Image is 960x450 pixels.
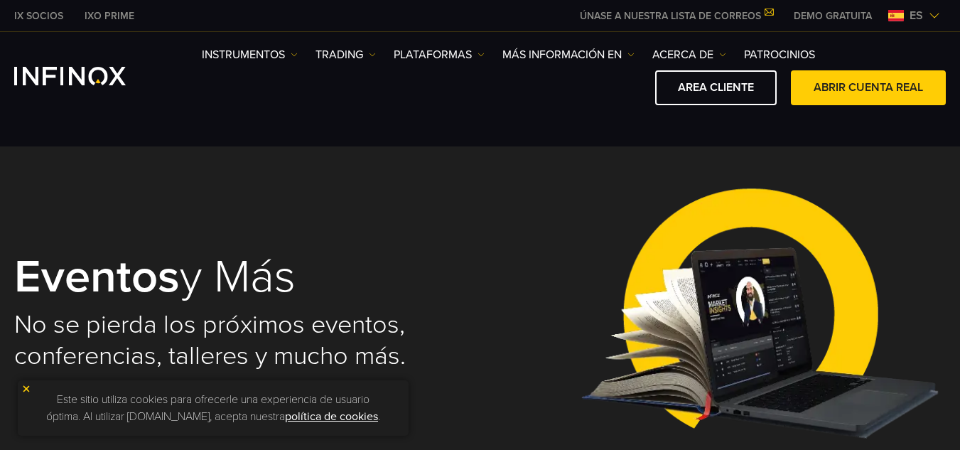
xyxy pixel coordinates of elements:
h1: y más [14,253,461,301]
a: INFINOX MENU [783,9,883,23]
a: Patrocinios [744,46,815,63]
a: INFINOX Logo [14,67,159,85]
a: TRADING [315,46,376,63]
a: INFINOX [74,9,145,23]
a: ÚNASE A NUESTRA LISTA DE CORREOS [569,10,783,22]
strong: Eventos [14,249,180,305]
h2: No se pierda los próximos eventos, conferencias, talleres y mucho más. [14,309,461,372]
a: Instrumentos [202,46,298,63]
a: ACERCA DE [652,46,726,63]
a: Más información en [502,46,635,63]
p: Este sitio utiliza cookies para ofrecerle una experiencia de usuario óptima. Al utilizar [DOMAIN_... [25,387,401,429]
a: ABRIR CUENTA REAL [791,70,946,105]
a: AREA CLIENTE [655,70,777,105]
img: yellow close icon [21,384,31,394]
span: es [904,7,929,24]
a: PLATAFORMAS [394,46,485,63]
a: política de cookies [285,409,378,424]
a: INFINOX [4,9,74,23]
